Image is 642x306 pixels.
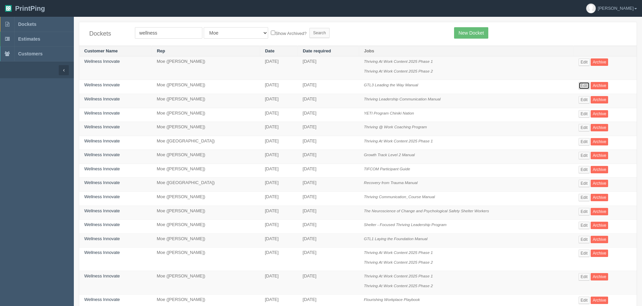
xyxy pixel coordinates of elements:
td: [DATE] [298,150,359,164]
i: Thriving Leadership Communication Manual [364,97,441,101]
input: Search [309,28,330,38]
td: [DATE] [298,122,359,136]
a: Archive [591,236,608,243]
a: Edit [579,166,590,173]
td: [DATE] [298,220,359,234]
a: Wellness Innovate [84,273,120,278]
a: Edit [579,236,590,243]
i: Thriving At Work Content 2025 Phase 1 [364,139,433,143]
td: Moe ([GEOGRAPHIC_DATA]) [152,178,260,192]
td: Moe ([PERSON_NAME]) [152,271,260,295]
a: Wellness Innovate [84,152,120,157]
a: Date [265,48,275,53]
a: Wellness Innovate [84,297,120,302]
a: Archive [591,273,608,280]
a: Archive [591,297,608,304]
td: [DATE] [260,108,298,122]
a: Archive [591,58,608,66]
td: Moe ([PERSON_NAME]) [152,233,260,248]
input: Customer Name [135,27,202,39]
i: Thriving @ Work Coaching Program [364,125,427,129]
td: [DATE] [260,206,298,220]
td: Moe ([PERSON_NAME]) [152,164,260,178]
a: Archive [591,194,608,201]
a: Wellness Innovate [84,111,120,116]
a: Edit [579,222,590,229]
a: Edit [579,58,590,66]
a: Edit [579,208,590,215]
a: Date required [303,48,331,53]
td: [DATE] [298,248,359,271]
td: Moe ([PERSON_NAME]) [152,220,260,234]
a: Archive [591,222,608,229]
i: Thriving At Work Content 2025 Phase 1 [364,274,433,278]
a: Edit [579,180,590,187]
td: [DATE] [298,271,359,295]
a: Archive [591,250,608,257]
i: Recovery from Trauma Manual [364,180,417,185]
i: TIFCOM Participant Guide [364,167,410,171]
a: Edit [579,82,590,89]
a: Wellness Innovate [84,166,120,171]
td: Moe ([PERSON_NAME]) [152,56,260,80]
a: Edit [579,138,590,145]
h4: Dockets [89,31,125,37]
td: [DATE] [298,136,359,150]
td: Moe ([PERSON_NAME]) [152,122,260,136]
i: Thriving At Work Content 2025 Phase 2 [364,260,433,264]
td: [DATE] [260,178,298,192]
td: Moe ([PERSON_NAME]) [152,248,260,271]
td: Moe ([PERSON_NAME]) [152,150,260,164]
a: Archive [591,180,608,187]
td: [DATE] [298,178,359,192]
a: Wellness Innovate [84,250,120,255]
a: Wellness Innovate [84,194,120,199]
td: [DATE] [298,164,359,178]
a: Edit [579,194,590,201]
a: Archive [591,138,608,145]
td: [DATE] [260,233,298,248]
td: [DATE] [298,108,359,122]
td: Moe ([GEOGRAPHIC_DATA]) [152,136,260,150]
td: Moe ([PERSON_NAME]) [152,206,260,220]
td: [DATE] [260,56,298,80]
a: Edit [579,96,590,103]
a: Archive [591,124,608,131]
i: Shelter - Focused Thriving Leadership Program [364,222,446,227]
span: Dockets [18,21,36,27]
i: Thriving At Work Content 2025 Phase 2 [364,69,433,73]
img: avatar_default-7531ab5dedf162e01f1e0bb0964e6a185e93c5c22dfe317fb01d7f8cd2b1632c.jpg [586,4,596,13]
img: logo-3e63b451c926e2ac314895c53de4908e5d424f24456219fb08d385ab2e579770.png [5,5,12,12]
td: Moe ([PERSON_NAME]) [152,80,260,94]
i: Thriving At Work Content 2025 Phase 1 [364,250,433,255]
a: Wellness Innovate [84,124,120,129]
a: Wellness Innovate [84,236,120,241]
input: Show Archived? [271,31,275,35]
span: Estimates [18,36,40,42]
td: [DATE] [260,150,298,164]
i: The Neuroscience of Change and Psychological Safety Shelter Workers [364,209,489,213]
td: [DATE] [260,191,298,206]
td: [DATE] [260,220,298,234]
a: Rep [157,48,165,53]
td: Moe ([PERSON_NAME]) [152,94,260,108]
a: New Docket [454,27,488,39]
a: Archive [591,96,608,103]
td: [DATE] [260,271,298,295]
td: [DATE] [298,94,359,108]
a: Customer Name [84,48,118,53]
i: Flourishing Workplace Playbook [364,297,420,302]
a: Edit [579,273,590,280]
td: [DATE] [298,206,359,220]
td: [DATE] [298,191,359,206]
a: Wellness Innovate [84,96,120,101]
td: [DATE] [298,233,359,248]
td: [DATE] [260,122,298,136]
td: Moe ([PERSON_NAME]) [152,191,260,206]
a: Archive [591,208,608,215]
a: Edit [579,152,590,159]
td: [DATE] [298,80,359,94]
th: Jobs [359,46,574,56]
label: Show Archived? [271,29,306,37]
i: GTL3 Leading the Way Manual [364,83,418,87]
